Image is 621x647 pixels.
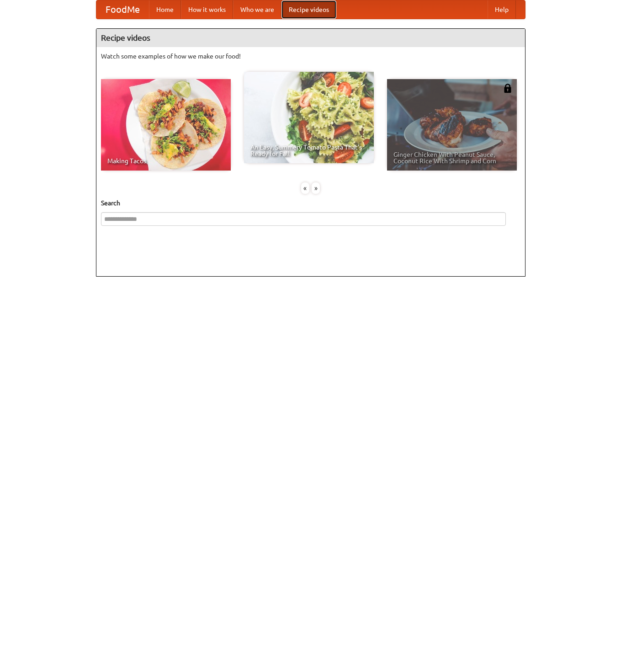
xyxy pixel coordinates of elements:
p: Watch some examples of how we make our food! [101,52,520,61]
a: An Easy, Summery Tomato Pasta That's Ready for Fall [244,72,374,163]
span: An Easy, Summery Tomato Pasta That's Ready for Fall [250,144,367,157]
h4: Recipe videos [96,29,525,47]
a: Who we are [233,0,281,19]
div: » [312,182,320,194]
img: 483408.png [503,84,512,93]
div: « [301,182,309,194]
a: Home [149,0,181,19]
h5: Search [101,198,520,208]
span: Making Tacos [107,158,224,164]
a: Making Tacos [101,79,231,171]
a: Recipe videos [281,0,336,19]
a: How it works [181,0,233,19]
a: Help [488,0,516,19]
a: FoodMe [96,0,149,19]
